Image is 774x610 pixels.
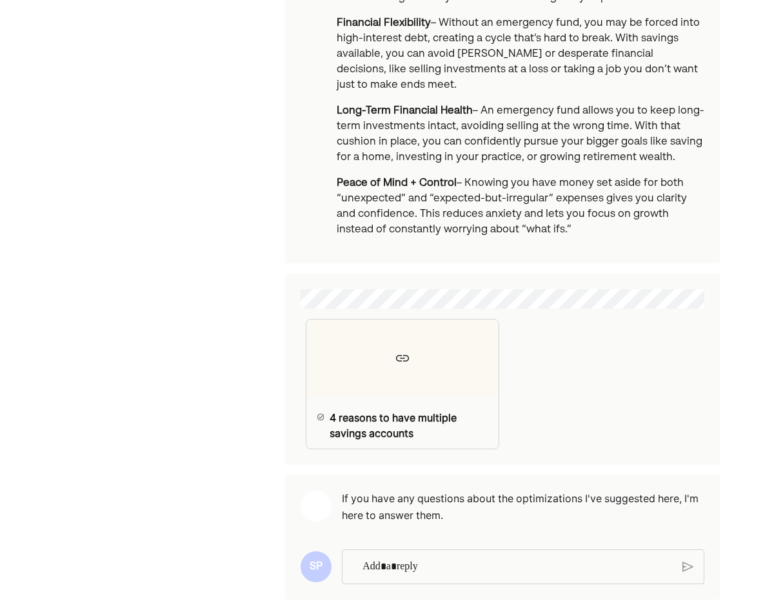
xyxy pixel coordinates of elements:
span: – Knowing you have money set aside for both “unexpected” and “expected-but-irregular” expenses gi... [337,178,687,235]
span: – Without an emergency fund, you may be forced into high-interest debt, creating a cycle that’s h... [337,18,700,90]
div: Rich Text Editor. Editing area: main [356,550,679,584]
strong: Financial Flexibility [337,18,431,28]
pre: If you have any questions about the optimizations I've suggested here, I'm here to answer them. [342,491,704,524]
strong: Peace of Mind + Control [337,178,457,188]
div: 4 reasons to have multiple savings accounts [330,410,488,441]
div: SP [301,551,332,582]
strong: Long-Term Financial Health [337,106,473,116]
span: – An emergency fund allows you to keep long-term investments intact, avoiding selling at the wron... [337,106,704,163]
